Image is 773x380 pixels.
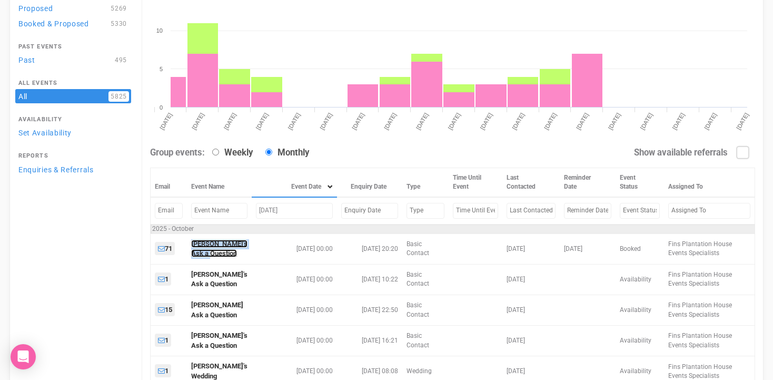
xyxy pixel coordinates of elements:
div: Open Intercom Messenger [11,344,36,369]
th: Event Status [616,168,664,198]
tspan: [DATE] [223,112,237,131]
td: [DATE] [560,233,616,264]
input: Filter by Enquiry Date [341,203,398,218]
tspan: [DATE] [383,112,398,131]
tspan: [DATE] [319,112,333,131]
th: Event Name [187,168,252,198]
tspan: [DATE] [255,112,270,131]
td: Availability [616,295,664,325]
tspan: [DATE] [607,112,622,131]
td: Basic Contact [402,264,449,295]
a: Past495 [15,53,131,67]
a: 15 [155,303,175,316]
a: 1 [155,364,171,377]
input: Filter by Reminder Date [564,203,611,218]
td: Basic Contact [402,295,449,325]
tspan: [DATE] [511,112,526,131]
label: Monthly [260,147,309,159]
td: [DATE] 00:00 [252,264,338,295]
tspan: [DATE] [671,112,686,131]
td: [DATE] 22:50 [337,295,402,325]
td: [DATE] 00:00 [252,233,338,264]
th: Reminder Date [560,168,616,198]
h4: Availability [18,116,128,123]
tspan: [DATE] [575,112,590,131]
tspan: [DATE] [543,112,558,131]
a: 1 [155,334,171,347]
th: Assigned To [664,168,755,198]
a: 71 [155,242,175,255]
input: Filter by Assigned To [668,203,750,218]
th: Type [402,168,449,198]
td: 2025 - October [151,224,755,233]
tspan: [DATE] [735,112,750,131]
td: [DATE] 20:20 [337,233,402,264]
input: Filter by Event Name [191,203,247,218]
td: Fins Plantation House Events Specialists [664,326,755,356]
td: [DATE] 10:22 [337,264,402,295]
a: 1 [155,272,171,286]
span: 5269 [108,3,129,14]
a: Proposed5269 [15,1,131,15]
td: [DATE] [502,326,560,356]
tspan: 0 [160,104,163,111]
tspan: [DATE] [158,112,173,131]
tspan: [DATE] [351,112,365,131]
tspan: [DATE] [639,112,654,131]
input: Filter by Event Date [256,203,333,218]
a: Booked & Proposed5330 [15,16,131,31]
a: [PERSON_NAME] Ask a Question [191,301,243,319]
th: Email [151,168,187,198]
td: Booked [616,233,664,264]
tspan: [DATE] [287,112,302,131]
strong: Group events: [150,147,205,158]
tspan: [DATE] [415,112,430,131]
h4: Reports [18,153,128,159]
tspan: [DATE] [447,112,462,131]
input: Filter by Event Status [620,203,660,218]
a: [PERSON_NAME]'s Ask a Question [191,332,247,349]
td: [DATE] 16:21 [337,326,402,356]
input: Filter by Last Contacted [507,203,556,218]
tspan: [DATE] [703,112,718,131]
td: [DATE] [502,233,560,264]
tspan: [DATE] [479,112,494,131]
a: Enquiries & Referrals [15,162,131,177]
input: Filter by Type [407,203,444,218]
h4: Past Events [18,44,128,50]
label: Weekly [207,147,253,159]
a: [PERSON_NAME]'s Ask a Question [191,240,247,258]
span: 5330 [108,18,129,29]
td: Availability [616,264,664,295]
span: 5825 [108,91,129,102]
td: Fins Plantation House Events Specialists [664,264,755,295]
td: Basic Contact [402,326,449,356]
td: Fins Plantation House Events Specialists [664,295,755,325]
a: Set Availability [15,125,131,140]
a: [PERSON_NAME]'s Ask a Question [191,270,247,288]
tspan: 10 [156,27,163,34]
td: [DATE] 00:00 [252,326,338,356]
input: Monthly [265,149,272,155]
td: [DATE] 00:00 [252,295,338,325]
h4: All Events [18,80,128,86]
td: [DATE] [502,264,560,295]
td: Fins Plantation House Events Specialists [664,233,755,264]
input: Filter by Time Until Event [453,203,498,218]
th: Last Contacted [502,168,560,198]
input: Filter by Email [155,203,183,218]
a: [PERSON_NAME]'s Wedding [191,362,247,380]
span: 495 [113,55,129,65]
a: All5825 [15,89,131,103]
tspan: [DATE] [191,112,205,131]
th: Time Until Event [449,168,502,198]
td: Availability [616,326,664,356]
th: Enquiry Date [337,168,402,198]
th: Event Date [252,168,338,198]
td: Basic Contact [402,233,449,264]
input: Weekly [212,149,219,155]
strong: Show available referrals [634,147,728,158]
tspan: 5 [160,66,163,72]
td: [DATE] [502,295,560,325]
